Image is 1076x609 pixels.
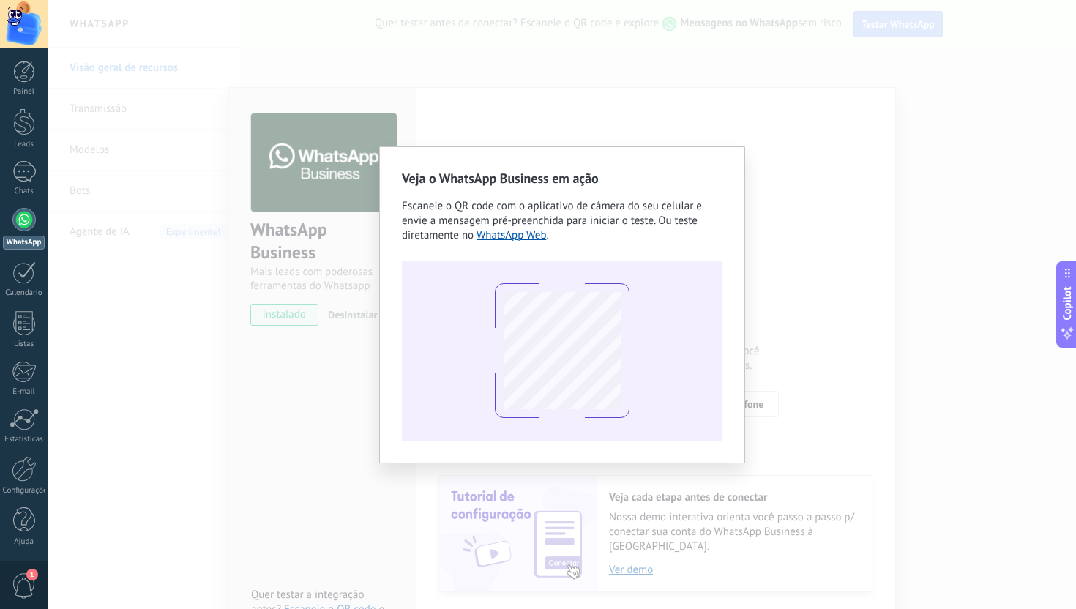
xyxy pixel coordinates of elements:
[477,228,547,242] a: WhatsApp Web
[3,288,45,298] div: Calendário
[3,140,45,149] div: Leads
[402,199,722,243] div: .
[3,435,45,444] div: Estatísticas
[1060,287,1075,321] span: Copilot
[402,199,702,242] span: Escaneie o QR code com o aplicativo de câmera do seu celular e envie a mensagem pré-preenchida pa...
[3,387,45,397] div: E-mail
[3,340,45,349] div: Listas
[3,537,45,547] div: Ajuda
[402,169,722,187] h2: Veja o WhatsApp Business em ação
[26,569,38,580] span: 1
[3,236,45,250] div: WhatsApp
[3,87,45,97] div: Painel
[3,486,45,496] div: Configurações
[3,187,45,196] div: Chats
